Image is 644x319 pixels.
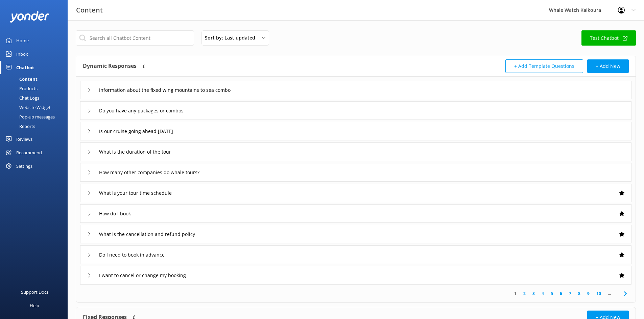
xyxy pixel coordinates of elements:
a: 3 [529,290,538,297]
div: Recommend [16,146,42,159]
a: Chat Logs [4,93,68,103]
a: Content [4,74,68,84]
div: Support Docs [21,285,48,299]
a: 2 [520,290,529,297]
a: 8 [575,290,584,297]
a: 10 [593,290,604,297]
button: + Add New [587,59,629,73]
a: Website Widget [4,103,68,112]
div: Website Widget [4,103,51,112]
div: Inbox [16,47,28,61]
div: Settings [16,159,32,173]
a: Products [4,84,68,93]
div: Home [16,34,29,47]
span: ... [604,290,614,297]
a: 1 [511,290,520,297]
a: 5 [547,290,556,297]
input: Search all Chatbot Content [76,30,194,46]
div: Content [4,74,38,84]
div: Help [30,299,39,312]
div: Products [4,84,38,93]
a: 7 [566,290,575,297]
div: Chat Logs [4,93,39,103]
a: Test Chatbot [581,30,636,46]
a: 6 [556,290,566,297]
span: Sort by: Last updated [205,34,259,42]
img: yonder-white-logo.png [10,11,49,22]
a: Pop-up messages [4,112,68,122]
div: Reports [4,122,35,131]
a: 9 [584,290,593,297]
button: + Add Template Questions [505,59,583,73]
div: Chatbot [16,61,34,74]
h3: Content [76,5,103,16]
h4: Dynamic Responses [83,59,137,73]
a: 4 [538,290,547,297]
div: Pop-up messages [4,112,55,122]
div: Reviews [16,132,32,146]
a: Reports [4,122,68,131]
